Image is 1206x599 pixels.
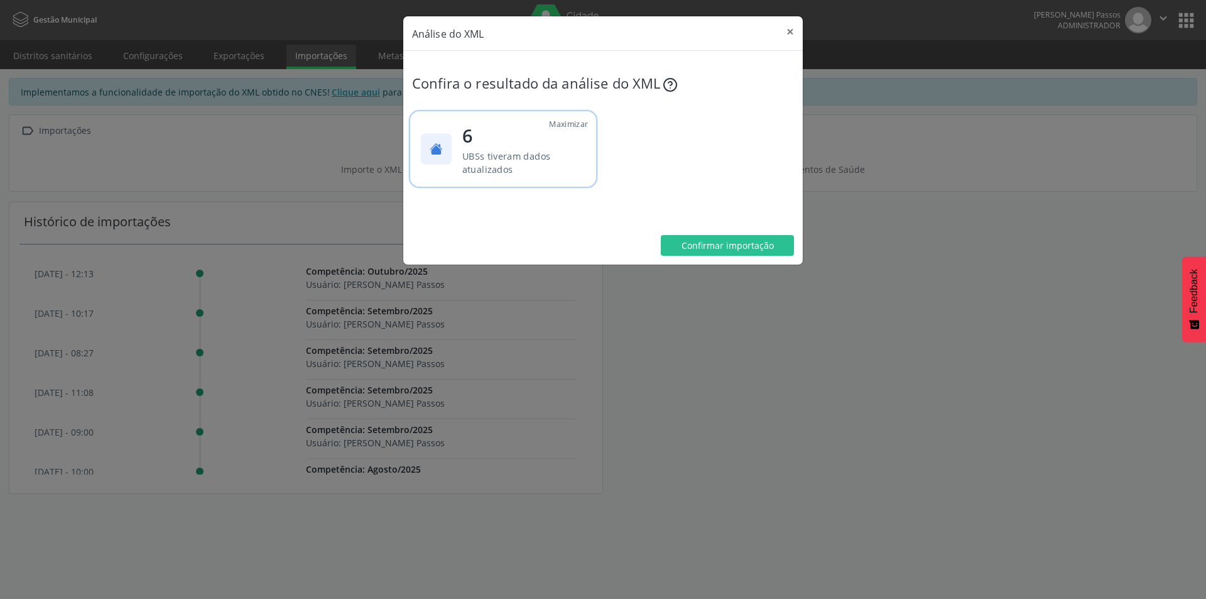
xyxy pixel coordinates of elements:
[462,150,551,175] span: UBSs tiveram dados atualizados
[462,121,582,148] span: 6
[661,235,794,256] button: Confirmar importação
[549,118,588,129] span: Maximizar
[412,27,484,41] span: Análise do XML
[412,73,794,94] div: Confira o resultado da análise do XML
[1182,256,1206,342] button: Feedback - Mostrar pesquisa
[1188,269,1200,313] span: Feedback
[430,142,443,155] svg: house fill
[682,239,774,251] span: Confirmar importação
[778,16,803,47] button: Close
